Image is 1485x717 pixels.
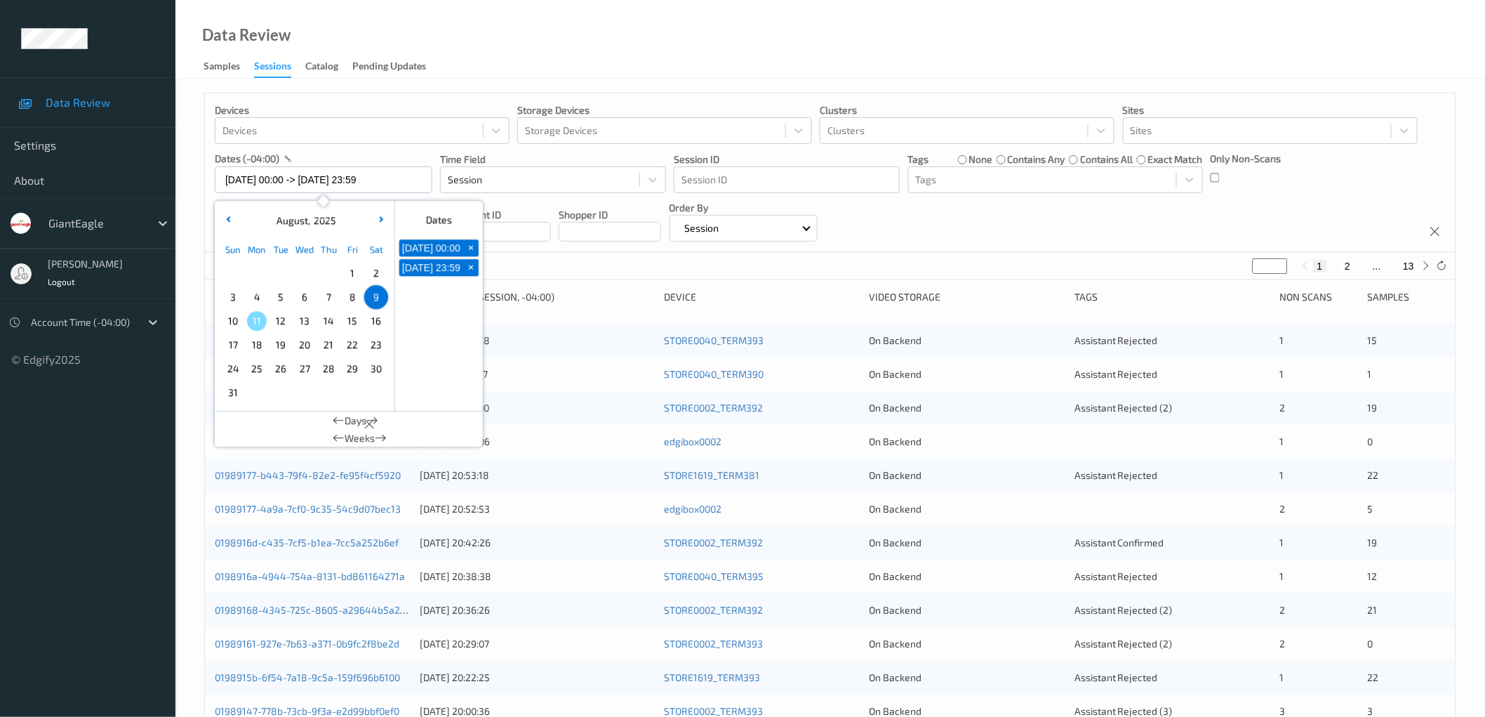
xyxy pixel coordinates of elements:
[870,290,1065,304] div: Video Storage
[420,570,654,584] div: [DATE] 20:38:38
[254,59,291,78] div: Sessions
[559,208,661,222] p: Shopper ID
[1368,638,1373,650] span: 0
[420,603,654,617] div: [DATE] 20:36:26
[245,357,269,381] div: Choose Monday August 25 of 2025
[664,290,859,304] div: Device
[674,152,900,166] p: Session ID
[1399,260,1418,272] button: 13
[820,103,1114,117] p: Clusters
[223,335,243,355] span: 17
[1148,152,1203,166] label: exact match
[273,213,336,228] div: ,
[1279,570,1284,582] span: 1
[464,261,479,275] span: +
[340,381,364,404] div: Choose Friday September 05 of 2025
[271,359,291,379] span: 26
[221,381,245,404] div: Choose Sunday August 31 of 2025
[223,311,243,331] span: 10
[1279,469,1284,481] span: 1
[245,261,269,285] div: Choose Monday July 28 of 2025
[202,28,291,42] div: Data Review
[1279,290,1357,304] div: Non Scans
[269,261,293,285] div: Choose Tuesday July 29 of 2025
[342,311,362,331] span: 15
[215,705,399,717] a: 01989147-778b-73cb-9f3a-e2d99bbf0ef0
[319,287,338,307] span: 7
[1368,290,1446,304] div: Samples
[870,334,1065,348] div: On Backend
[1279,671,1284,683] span: 1
[366,311,386,331] span: 16
[908,152,929,166] p: Tags
[364,261,388,285] div: Choose Saturday August 02 of 2025
[317,261,340,285] div: Choose Thursday July 31 of 2025
[221,309,245,333] div: Choose Sunday August 10 of 2025
[223,287,243,307] span: 3
[340,237,364,261] div: Fri
[340,285,364,309] div: Choose Friday August 08 of 2025
[664,503,721,515] a: edgibox0002
[420,468,654,482] div: [DATE] 20:53:18
[247,287,267,307] span: 4
[420,671,654,685] div: [DATE] 20:22:25
[254,57,305,78] a: Sessions
[1279,604,1285,616] span: 2
[1211,152,1281,166] p: Only Non-Scans
[293,285,317,309] div: Choose Wednesday August 06 of 2025
[319,359,338,379] span: 28
[317,333,340,357] div: Choose Thursday August 21 of 2025
[247,335,267,355] span: 18
[420,401,654,415] div: [DATE] 21:04:00
[463,239,479,256] button: +
[870,468,1065,482] div: On Backend
[1279,537,1284,548] span: 1
[664,334,764,346] a: STORE0040_TERM393
[317,357,340,381] div: Choose Thursday August 28 of 2025
[269,357,293,381] div: Choose Tuesday August 26 of 2025
[1279,435,1284,447] span: 1
[870,401,1065,415] div: On Backend
[295,311,314,331] span: 13
[215,604,411,616] a: 01989168-4345-725c-8605-a29644b5a273
[364,381,388,404] div: Choose Saturday September 06 of 2025
[1368,435,1373,447] span: 0
[1368,368,1372,380] span: 1
[420,334,654,348] div: [DATE] 21:38:28
[1368,402,1378,414] span: 19
[364,237,388,261] div: Sat
[664,368,764,380] a: STORE0040_TERM390
[221,285,245,309] div: Choose Sunday August 03 of 2025
[1368,570,1378,582] span: 12
[352,57,440,77] a: Pending Updates
[664,705,763,717] a: STORE0002_TERM393
[342,335,362,355] span: 22
[1368,671,1379,683] span: 22
[269,285,293,309] div: Choose Tuesday August 05 of 2025
[271,311,291,331] span: 12
[271,287,291,307] span: 5
[269,237,293,261] div: Tue
[293,381,317,404] div: Choose Wednesday September 03 of 2025
[317,309,340,333] div: Choose Thursday August 14 of 2025
[317,237,340,261] div: Thu
[1279,402,1285,414] span: 2
[269,333,293,357] div: Choose Tuesday August 19 of 2025
[1279,334,1284,346] span: 1
[1368,705,1373,717] span: 3
[221,357,245,381] div: Choose Sunday August 24 of 2025
[1074,638,1173,650] span: Assistant Rejected (2)
[399,239,463,256] button: [DATE] 00:00
[295,359,314,379] span: 27
[870,603,1065,617] div: On Backend
[269,309,293,333] div: Choose Tuesday August 12 of 2025
[247,311,267,331] span: 11
[1279,368,1284,380] span: 1
[366,335,386,355] span: 23
[664,671,760,683] a: STORE1619_TERM393
[1074,537,1164,548] span: Assistant Confirmed
[399,259,463,276] button: [DATE] 23:59
[420,435,654,449] div: [DATE] 20:56:06
[1279,705,1285,717] span: 3
[1368,604,1378,616] span: 21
